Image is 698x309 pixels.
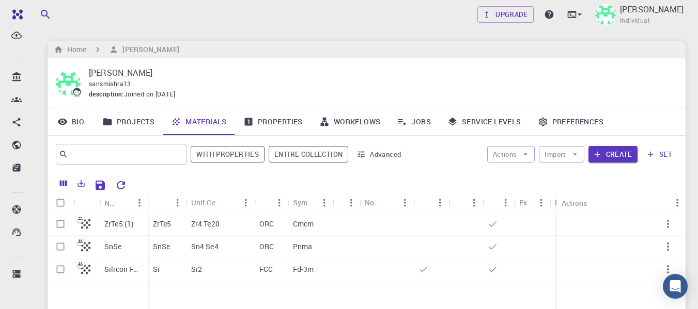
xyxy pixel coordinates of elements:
div: Name [99,193,148,213]
p: SnSe [153,241,170,252]
div: Name [104,193,115,213]
button: set [642,146,677,162]
p: FCC [259,264,273,274]
nav: breadcrumb [52,44,181,55]
div: Actions [562,193,587,213]
a: Projects [94,108,163,135]
div: Formula [148,192,186,213]
div: Ext+lnk [514,192,550,213]
button: Menu [533,194,550,211]
button: Sort [221,194,238,211]
span: Support [21,7,58,17]
button: Menu [343,194,360,211]
span: description : [89,89,124,100]
p: Si [153,264,160,274]
div: Shared [448,192,483,213]
button: Sort [259,194,276,211]
button: Export [72,175,90,191]
div: Non-periodic [365,192,380,213]
button: Columns [55,175,72,191]
p: ORC [259,241,274,252]
span: Joined on [DATE] [124,89,175,100]
img: logo [8,9,23,20]
button: Create [588,146,638,162]
button: Menu [397,194,413,211]
button: Advanced [352,146,406,162]
button: Save Explorer Settings [90,175,111,196]
button: Menu [498,194,514,211]
div: Lattice [254,192,288,213]
div: Public [483,192,514,213]
button: Sort [418,194,435,211]
a: Service Levels [439,108,530,135]
p: SnSe [104,241,122,252]
button: Menu [169,194,186,211]
div: Symmetry [293,192,316,213]
a: Upgrade [477,6,534,23]
p: Zr4 Te20 [191,219,220,229]
p: ZrTe5 [153,219,172,229]
div: Unit Cell Formula [191,192,221,213]
button: Sort [488,194,504,211]
button: Import [539,146,584,162]
p: ORC [259,219,274,229]
h6: [PERSON_NAME] [118,44,179,55]
button: Menu [238,194,254,211]
span: Filter throughout whole library including sets (folders) [269,146,348,162]
a: Preferences [530,108,612,135]
button: Sort [115,194,131,211]
span: Show only materials with calculated properties [191,146,265,162]
p: [PERSON_NAME] [89,67,669,79]
button: Actions [487,146,535,162]
button: Menu [432,194,448,211]
img: Sanskar Mishra [595,4,616,25]
button: Menu [271,194,288,211]
button: Reset Explorer Settings [111,175,131,196]
button: Sort [454,194,470,211]
p: Fd-3m [293,264,314,274]
p: Sn4 Se4 [191,241,219,252]
p: ZrTe5 (1) [104,219,134,229]
p: Silicon FCC [104,264,143,274]
div: Open Intercom Messenger [663,274,688,299]
h6: Home [63,44,86,55]
button: Menu [669,194,686,211]
div: Non-periodic [360,192,413,213]
p: Pnma [293,241,313,252]
a: Properties [235,108,311,135]
div: Ext+lnk [519,192,533,213]
a: Bio [48,108,94,135]
div: Tags [333,192,360,213]
button: Menu [316,194,333,211]
span: Individual [620,15,649,26]
div: Symmetry [288,192,333,213]
button: Sort [153,194,169,211]
p: [PERSON_NAME] [620,3,684,15]
button: Entire collection [269,146,348,162]
span: sansmishra13 [89,79,131,88]
p: Si2 [191,264,202,274]
p: Cmcm [293,219,314,229]
div: Unit Cell Formula [186,192,254,213]
div: Icon [73,193,99,213]
button: Menu [131,194,148,211]
a: Materials [163,108,235,135]
button: With properties [191,146,265,162]
a: Jobs [389,108,439,135]
button: Menu [466,194,483,211]
div: Default [413,192,448,213]
div: Actions [556,193,686,213]
button: Sort [380,194,397,211]
a: Workflows [311,108,389,135]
